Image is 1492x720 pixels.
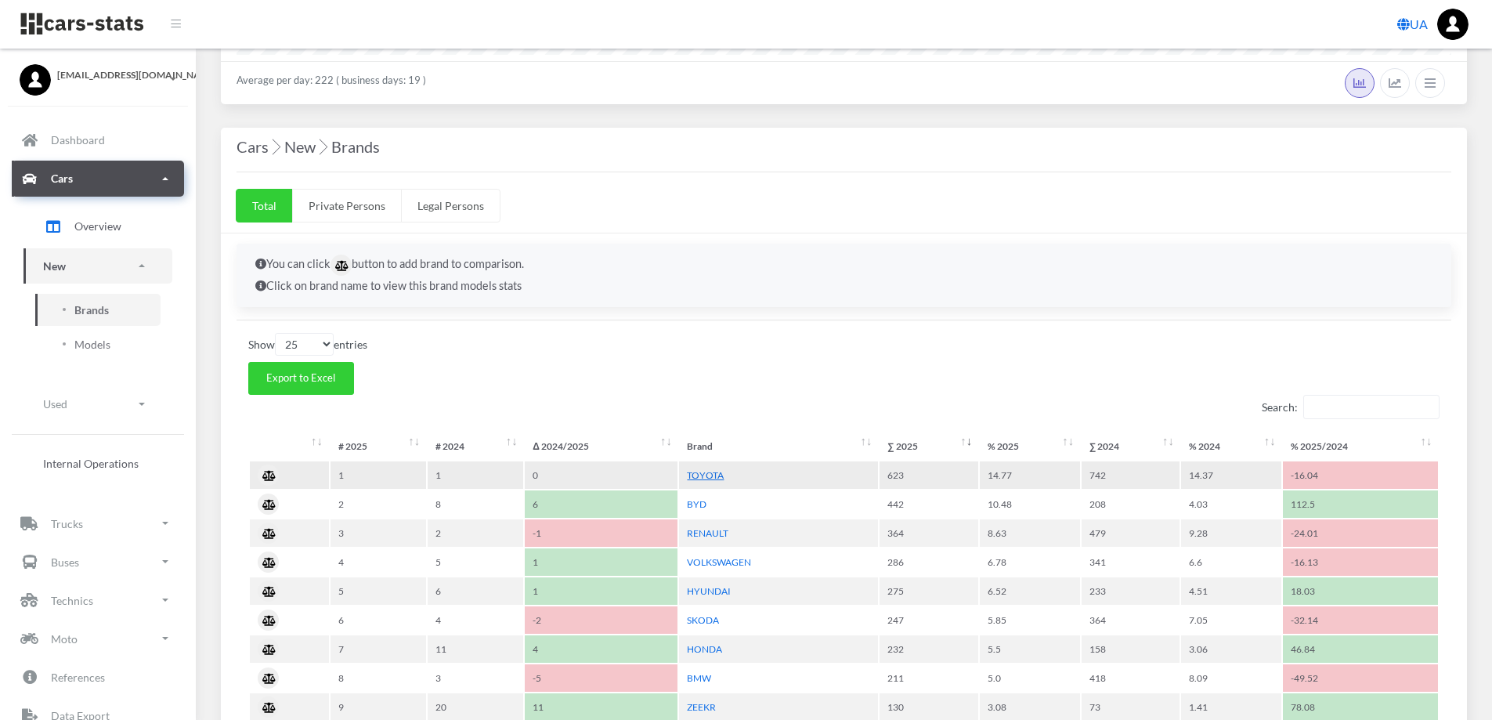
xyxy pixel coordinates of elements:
td: 479 [1082,519,1180,547]
td: -5 [525,664,677,692]
a: TOYOTA [687,469,724,481]
td: 8.09 [1181,664,1281,692]
th: Δ&nbsp;2024/2025: activate to sort column ascending [525,432,677,460]
span: Internal Operations [43,455,139,472]
td: -16.04 [1283,461,1438,489]
a: ... [1437,9,1469,40]
a: Buses [12,544,184,580]
td: 418 [1082,664,1180,692]
td: 10.48 [980,490,1080,518]
span: Overview [74,218,121,234]
span: Models [74,336,110,353]
p: Cars [51,168,73,188]
td: 11 [428,635,523,663]
a: Technics [12,582,184,618]
td: 4.51 [1181,577,1281,605]
p: Moto [51,629,78,649]
td: 18.03 [1283,577,1438,605]
p: Buses [51,552,79,572]
th: Brand: activate to sort column ascending [679,432,878,460]
a: New [23,248,172,284]
a: RENAULT [687,527,728,539]
a: HYUNDAI [687,585,731,597]
button: Export to Excel [248,362,354,395]
a: ZEEKR [687,701,716,713]
td: 623 [880,461,978,489]
h4: Cars New Brands [237,134,1451,159]
th: %&nbsp;2025/2024: activate to sort column ascending [1283,432,1438,460]
td: 233 [1082,577,1180,605]
input: Search: [1303,395,1440,419]
td: 1 [428,461,523,489]
td: 4 [331,548,426,576]
td: 6.52 [980,577,1080,605]
td: 112.5 [1283,490,1438,518]
a: Used [23,386,172,422]
label: Show entries [248,333,367,356]
td: 742 [1082,461,1180,489]
td: 8 [331,664,426,692]
td: 0 [525,461,677,489]
td: 7.05 [1181,606,1281,634]
td: 7 [331,635,426,663]
a: Legal Persons [401,189,500,223]
td: 5.85 [980,606,1080,634]
th: : activate to sort column ascending [250,432,329,460]
td: -49.52 [1283,664,1438,692]
td: 364 [880,519,978,547]
p: References [51,668,105,687]
td: 14.37 [1181,461,1281,489]
td: 442 [880,490,978,518]
th: ∑&nbsp;2025: activate to sort column ascending [880,432,978,460]
div: Average per day: 222 ( business days: 19 ) [221,61,1467,104]
p: New [43,256,66,276]
a: Internal Operations [23,447,172,479]
td: 6.78 [980,548,1080,576]
td: 14.77 [980,461,1080,489]
td: 2 [428,519,523,547]
th: #&nbsp;2025: activate to sort column ascending [331,432,426,460]
th: %&nbsp;2024: activate to sort column ascending [1181,432,1281,460]
td: 341 [1082,548,1180,576]
span: Export to Excel [266,371,335,384]
td: 208 [1082,490,1180,518]
td: -1 [525,519,677,547]
a: BMW [687,672,711,684]
span: [EMAIL_ADDRESS][DOMAIN_NAME] [57,68,176,82]
span: Brands [74,302,109,318]
td: 1 [525,577,677,605]
td: -2 [525,606,677,634]
td: -32.14 [1283,606,1438,634]
a: UA [1391,9,1434,40]
td: 6 [331,606,426,634]
a: Total [236,189,293,223]
div: You can click button to add brand to comparison. Click on brand name to view this brand models stats [237,244,1451,307]
td: 5 [331,577,426,605]
select: Showentries [275,333,334,356]
p: Used [43,394,67,414]
td: 5 [428,548,523,576]
td: 8.63 [980,519,1080,547]
td: 1 [331,461,426,489]
p: Dashboard [51,130,105,150]
td: 364 [1082,606,1180,634]
td: 5.0 [980,664,1080,692]
td: -16.13 [1283,548,1438,576]
td: 4 [428,606,523,634]
a: Brands [35,294,161,326]
td: 286 [880,548,978,576]
td: 3 [331,519,426,547]
td: 5.5 [980,635,1080,663]
td: 3 [428,664,523,692]
th: %&nbsp;2025: activate to sort column ascending [980,432,1080,460]
p: Technics [51,591,93,610]
td: 275 [880,577,978,605]
td: 9.28 [1181,519,1281,547]
td: 4 [525,635,677,663]
td: -24.01 [1283,519,1438,547]
a: VOLKSWAGEN [687,556,751,568]
td: 8 [428,490,523,518]
a: Private Persons [292,189,402,223]
a: Dashboard [12,122,184,158]
a: Overview [23,207,172,246]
